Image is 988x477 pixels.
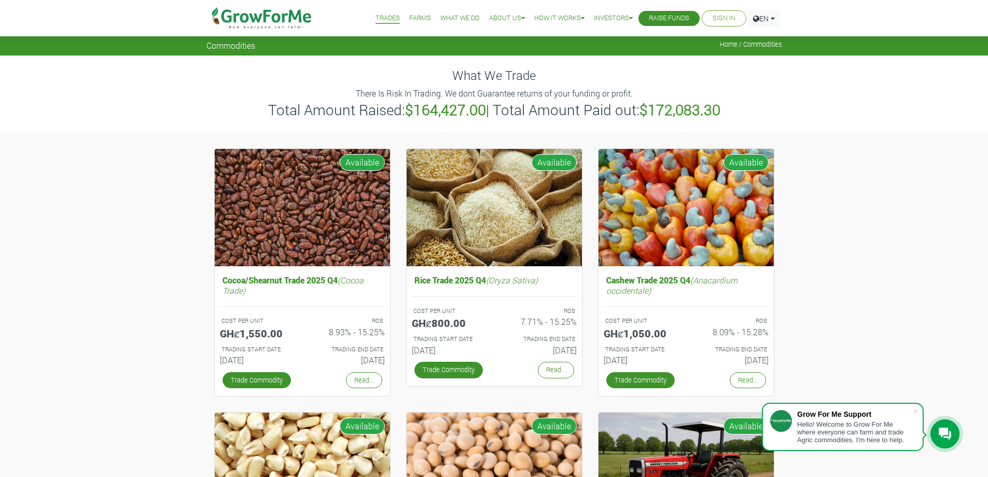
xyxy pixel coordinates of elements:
[532,418,577,434] span: Available
[312,345,383,354] p: Estimated Trading End Date
[606,275,737,295] i: (Anacardium occidentale)
[221,345,293,354] p: Estimated Trading Start Date
[594,13,633,24] a: Investors
[486,275,538,285] i: (Oryza Sativa)
[310,327,385,337] h6: 8.93% - 15.25%
[412,317,486,329] h5: GHȼ800.00
[413,335,485,344] p: Estimated Trading Start Date
[605,317,677,325] p: COST PER UNIT
[220,272,385,297] h5: Cocoa/Shearnut Trade 2025 Q4
[310,355,385,365] h6: [DATE]
[649,13,689,24] a: Raise Funds
[599,149,774,267] img: growforme image
[409,13,431,24] a: Farms
[414,362,483,378] a: Trade Commodity
[312,317,383,325] p: ROS
[604,327,678,339] h5: GHȼ1,050.00
[215,149,390,267] img: growforme image
[730,372,766,388] a: Read...
[222,372,291,388] a: Trade Commodity
[220,327,295,339] h5: GHȼ1,550.00
[605,345,677,354] p: Estimated Trading Start Date
[502,317,577,326] h6: 7.71% - 15.25%
[723,154,769,171] span: Available
[405,100,486,119] b: $164,427.00
[748,10,780,26] a: EN
[206,40,255,50] span: Commodities
[346,372,382,388] a: Read...
[604,355,678,365] h6: [DATE]
[489,13,525,24] a: About Us
[695,345,767,354] p: Estimated Trading End Date
[532,154,577,171] span: Available
[639,100,720,119] b: $172,083.30
[720,40,782,48] span: Home / Commodities
[695,317,767,325] p: ROS
[797,420,912,444] div: Hello! Welcome to Grow For Me where everyone can farm and trade Agric commodities. I'm here to help.
[375,13,400,24] a: Trades
[412,272,577,288] h5: Rice Trade 2025 Q4
[340,418,385,434] span: Available
[220,355,295,365] h6: [DATE]
[604,272,769,369] a: Cashew Trade 2025 Q4(Anacardium occidentale) COST PER UNIT GHȼ1,050.00 ROS 8.09% - 15.28% TRADING...
[221,317,293,325] p: COST PER UNIT
[604,272,769,297] h5: Cashew Trade 2025 Q4
[534,13,585,24] a: How it Works
[208,87,781,100] p: There Is Risk In Trading. We dont Guarantee returns of your funding or profit.
[504,307,575,316] p: ROS
[538,362,574,378] a: Read...
[412,345,486,355] h6: [DATE]
[206,68,782,83] h4: What We Trade
[412,272,577,359] a: Rice Trade 2025 Q4(Oryza Sativa) COST PER UNIT GHȼ800.00 ROS 7.71% - 15.25% TRADING START DATE [D...
[220,272,385,369] a: Cocoa/Shearnut Trade 2025 Q4(Cocoa Trade) COST PER UNIT GHȼ1,550.00 ROS 8.93% - 15.25% TRADING ST...
[694,355,769,365] h6: [DATE]
[606,372,675,388] a: Trade Commodity
[222,275,364,295] i: (Cocoa Trade)
[723,418,769,434] span: Available
[340,154,385,171] span: Available
[504,335,575,344] p: Estimated Trading End Date
[713,13,735,24] a: Sign In
[694,327,769,337] h6: 8.09% - 15.28%
[208,101,781,119] h3: Total Amount Raised: | Total Amount Paid out:
[413,307,485,316] p: COST PER UNIT
[440,13,480,24] a: What We Do
[407,149,582,267] img: growforme image
[502,345,577,355] h6: [DATE]
[797,410,912,418] div: Grow For Me Support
